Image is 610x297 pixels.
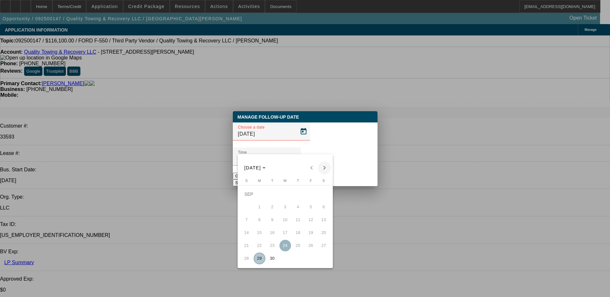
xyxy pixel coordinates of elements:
span: F [310,179,312,183]
button: September 15, 2025 [253,226,266,239]
button: September 11, 2025 [292,213,305,226]
span: 20 [318,227,330,239]
span: 3 [279,201,291,213]
span: 30 [267,253,278,264]
span: 14 [241,227,252,239]
button: September 8, 2025 [253,213,266,226]
span: 26 [305,240,317,251]
span: S [323,179,325,183]
span: 1 [254,201,265,213]
button: September 28, 2025 [240,252,253,265]
span: 4 [292,201,304,213]
span: 6 [318,201,330,213]
button: September 5, 2025 [305,201,317,213]
span: 29 [254,253,265,264]
span: 9 [267,214,278,226]
button: September 9, 2025 [266,213,279,226]
button: September 29, 2025 [253,252,266,265]
button: September 27, 2025 [317,239,330,252]
span: 13 [318,214,330,226]
button: September 13, 2025 [317,213,330,226]
button: September 10, 2025 [279,213,292,226]
span: 21 [241,240,252,251]
button: September 7, 2025 [240,213,253,226]
button: September 1, 2025 [253,201,266,213]
button: September 26, 2025 [305,239,317,252]
button: September 19, 2025 [305,226,317,239]
button: September 6, 2025 [317,201,330,213]
button: September 16, 2025 [266,226,279,239]
span: 22 [254,240,265,251]
button: September 17, 2025 [279,226,292,239]
span: 10 [279,214,291,226]
span: 28 [241,253,252,264]
button: September 22, 2025 [253,239,266,252]
button: September 14, 2025 [240,226,253,239]
span: M [258,179,261,183]
span: W [283,179,287,183]
span: 23 [267,240,278,251]
span: 24 [279,240,291,251]
button: Choose month and year [242,162,269,174]
span: 15 [254,227,265,239]
span: 11 [292,214,304,226]
span: 27 [318,240,330,251]
span: 16 [267,227,278,239]
button: September 24, 2025 [279,239,292,252]
span: S [245,179,248,183]
span: 25 [292,240,304,251]
span: 8 [254,214,265,226]
button: September 18, 2025 [292,226,305,239]
button: September 4, 2025 [292,201,305,213]
button: September 12, 2025 [305,213,317,226]
button: September 21, 2025 [240,239,253,252]
span: 5 [305,201,317,213]
span: [DATE] [244,165,261,170]
span: T [297,179,299,183]
button: September 23, 2025 [266,239,279,252]
span: 19 [305,227,317,239]
span: 17 [279,227,291,239]
button: September 20, 2025 [317,226,330,239]
span: 18 [292,227,304,239]
button: September 2, 2025 [266,201,279,213]
span: 7 [241,214,252,226]
span: 2 [267,201,278,213]
td: SEP [240,188,330,201]
button: September 30, 2025 [266,252,279,265]
span: T [271,179,273,183]
span: 12 [305,214,317,226]
button: Next month [318,161,331,174]
button: September 3, 2025 [279,201,292,213]
button: September 25, 2025 [292,239,305,252]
